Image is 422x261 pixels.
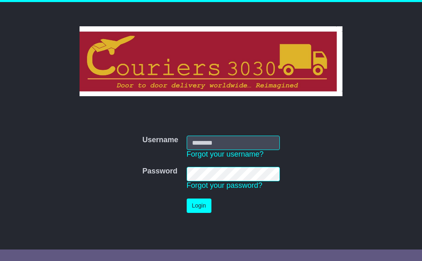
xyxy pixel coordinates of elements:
[187,150,264,158] a: Forgot your username?
[187,199,211,213] button: Login
[80,26,343,96] img: Couriers 3030
[187,181,263,189] a: Forgot your password?
[142,136,178,145] label: Username
[142,167,177,176] label: Password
